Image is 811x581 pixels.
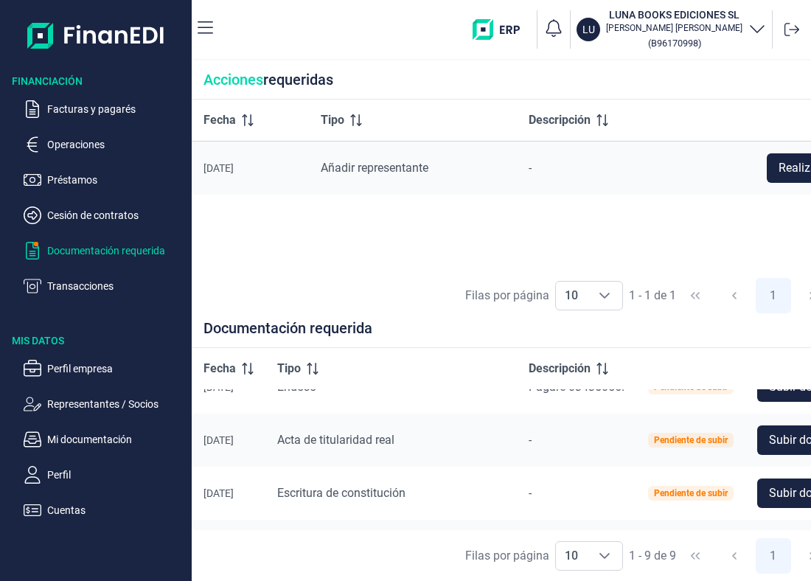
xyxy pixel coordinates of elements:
span: - [529,486,532,500]
span: 1 - 9 de 9 [629,550,676,562]
button: Cuentas [24,501,186,519]
button: Mi documentación [24,431,186,448]
p: Cesión de contratos [47,206,186,224]
div: Pendiente de subir [654,489,728,498]
p: Perfil [47,466,186,484]
button: Perfil [24,466,186,484]
p: [PERSON_NAME] [PERSON_NAME] [606,22,742,34]
p: Préstamos [47,171,186,189]
p: Cuentas [47,501,186,519]
button: Facturas y pagarés [24,100,186,118]
div: Pendiente de subir [654,436,728,445]
p: Perfil empresa [47,360,186,378]
p: Mi documentación [47,431,186,448]
p: Operaciones [47,136,186,153]
span: Fecha [203,360,236,378]
div: Filas por página [465,287,549,305]
span: Escritura de constitución [277,486,405,500]
button: Perfil empresa [24,360,186,378]
div: Choose [587,542,622,570]
button: Transacciones [24,277,186,295]
span: - [529,433,532,447]
button: Operaciones [24,136,186,153]
button: Préstamos [24,171,186,189]
button: Previous Page [717,278,752,313]
div: [DATE] [203,434,254,446]
button: First Page [678,538,713,574]
span: Tipo [321,111,344,129]
button: Page 1 [756,278,791,313]
h3: LUNA BOOKS EDICIONES SL [606,7,742,22]
span: Descripción [529,111,591,129]
button: Cesión de contratos [24,206,186,224]
div: Filas por página [465,547,549,565]
p: LU [582,22,595,37]
span: Acta de titularidad real [277,433,394,447]
span: Fecha [203,111,236,129]
span: Añadir representante [321,161,428,175]
span: - [529,161,532,175]
div: [DATE] [203,487,254,499]
button: Previous Page [717,538,752,574]
span: 1 - 1 de 1 [629,290,676,302]
button: Page 1 [756,538,791,574]
div: [DATE] [203,162,297,174]
div: Pendiente de subir [654,383,728,392]
span: Tipo [277,360,301,378]
p: Representantes / Socios [47,395,186,413]
small: Copiar cif [648,38,701,49]
div: Choose [587,282,622,310]
span: Descripción [529,360,591,378]
span: Acciones [203,71,263,88]
img: Logo de aplicación [27,12,165,59]
img: erp [473,19,531,40]
span: 10 [556,542,587,570]
span: 10 [556,282,587,310]
p: Transacciones [47,277,186,295]
p: Documentación requerida [47,242,186,260]
p: Facturas y pagarés [47,100,186,118]
button: LULUNA BOOKS EDICIONES SL[PERSON_NAME] [PERSON_NAME](B96170998) [577,7,766,52]
button: First Page [678,278,713,313]
button: Documentación requerida [24,242,186,260]
button: Representantes / Socios [24,395,186,413]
